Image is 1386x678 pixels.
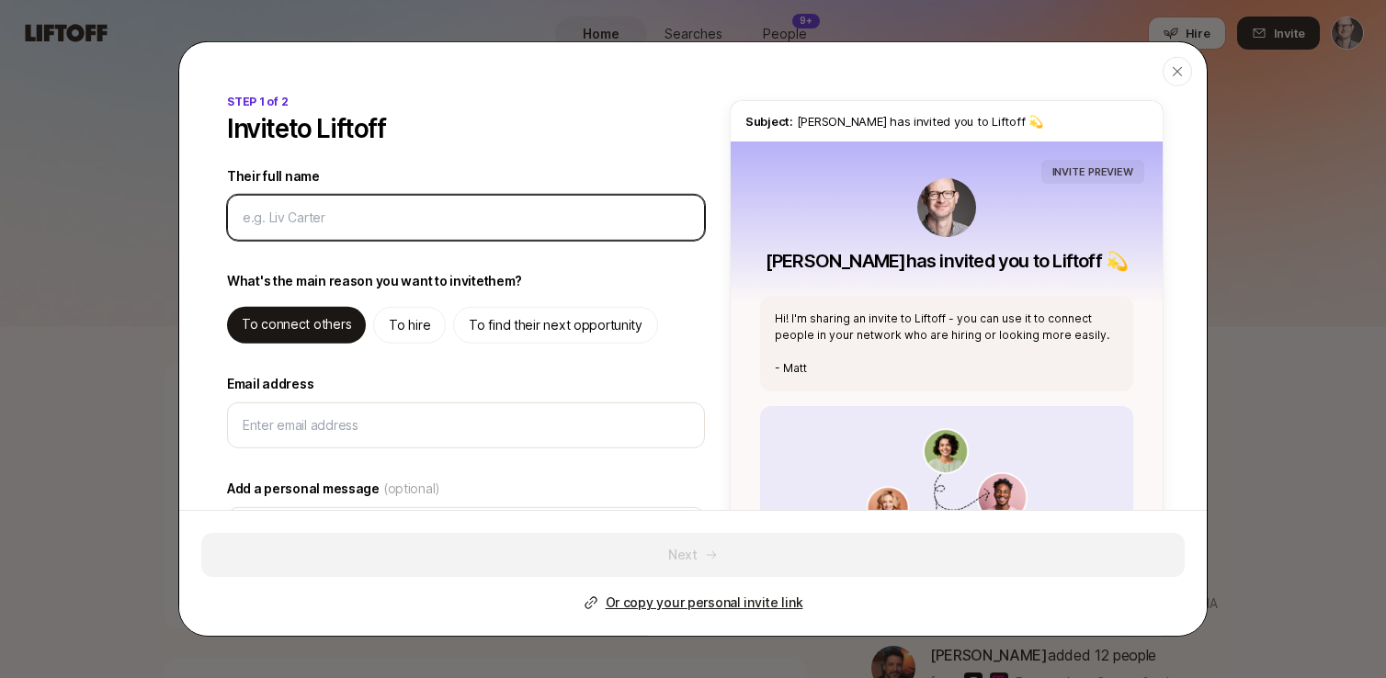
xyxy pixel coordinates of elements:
[227,478,705,500] label: Add a personal message
[866,428,1028,529] img: invite_value_prop.png
[227,165,705,187] label: Their full name
[469,314,642,336] p: To find their next opportunity
[243,207,689,229] input: e.g. Liv Carter
[227,94,288,110] p: STEP 1 of 2
[760,296,1133,391] div: Hi! I'm sharing an invite to Liftoff - you can use it to connect people in your network who are h...
[766,248,1128,274] p: [PERSON_NAME] has invited you to Liftoff 💫
[917,178,976,237] img: Matt
[745,114,793,129] span: Subject:
[227,373,705,395] label: Email address
[606,592,803,614] p: Or copy your personal invite link
[745,112,1148,130] p: [PERSON_NAME] has invited you to Liftoff 💫
[584,592,803,614] button: Or copy your personal invite link
[227,270,522,292] p: What's the main reason you want to invite them ?
[242,313,351,335] p: To connect others
[227,114,386,143] p: Invite to Liftoff
[243,414,689,436] input: Enter email address
[1052,164,1133,180] p: INVITE PREVIEW
[383,478,440,500] span: (optional)
[227,507,705,619] textarea: Hi! I'm sharing an invite to Liftoff - you can use it to connect people in your network who are h...
[389,314,430,336] p: To hire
